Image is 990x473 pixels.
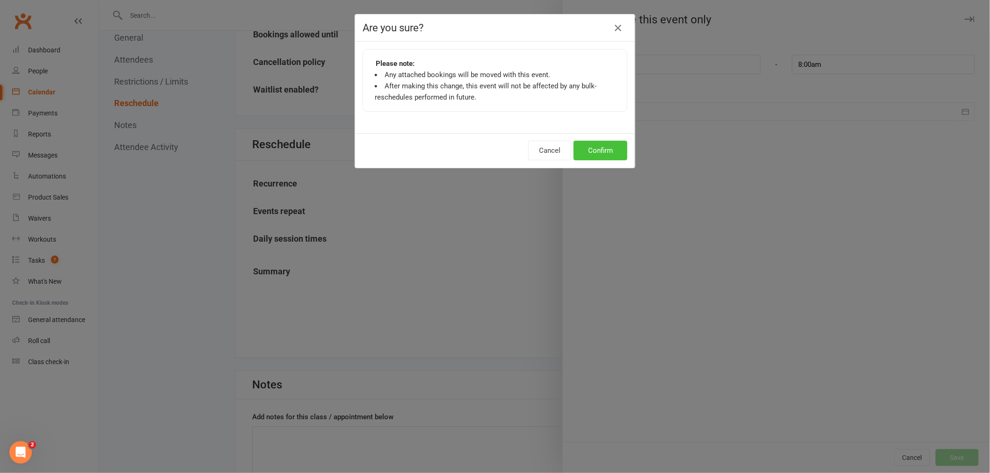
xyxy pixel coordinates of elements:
button: Confirm [574,141,627,160]
button: Close [611,21,626,36]
span: 2 [29,441,36,449]
iframe: Intercom live chat [9,441,32,464]
h4: Are you sure? [363,22,627,34]
strong: Please note: [376,58,415,69]
li: Any attached bookings will be moved with this event. [375,69,615,80]
button: Cancel [528,141,571,160]
li: After making this change, this event will not be affected by any bulk-reschedules performed in fu... [375,80,615,103]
